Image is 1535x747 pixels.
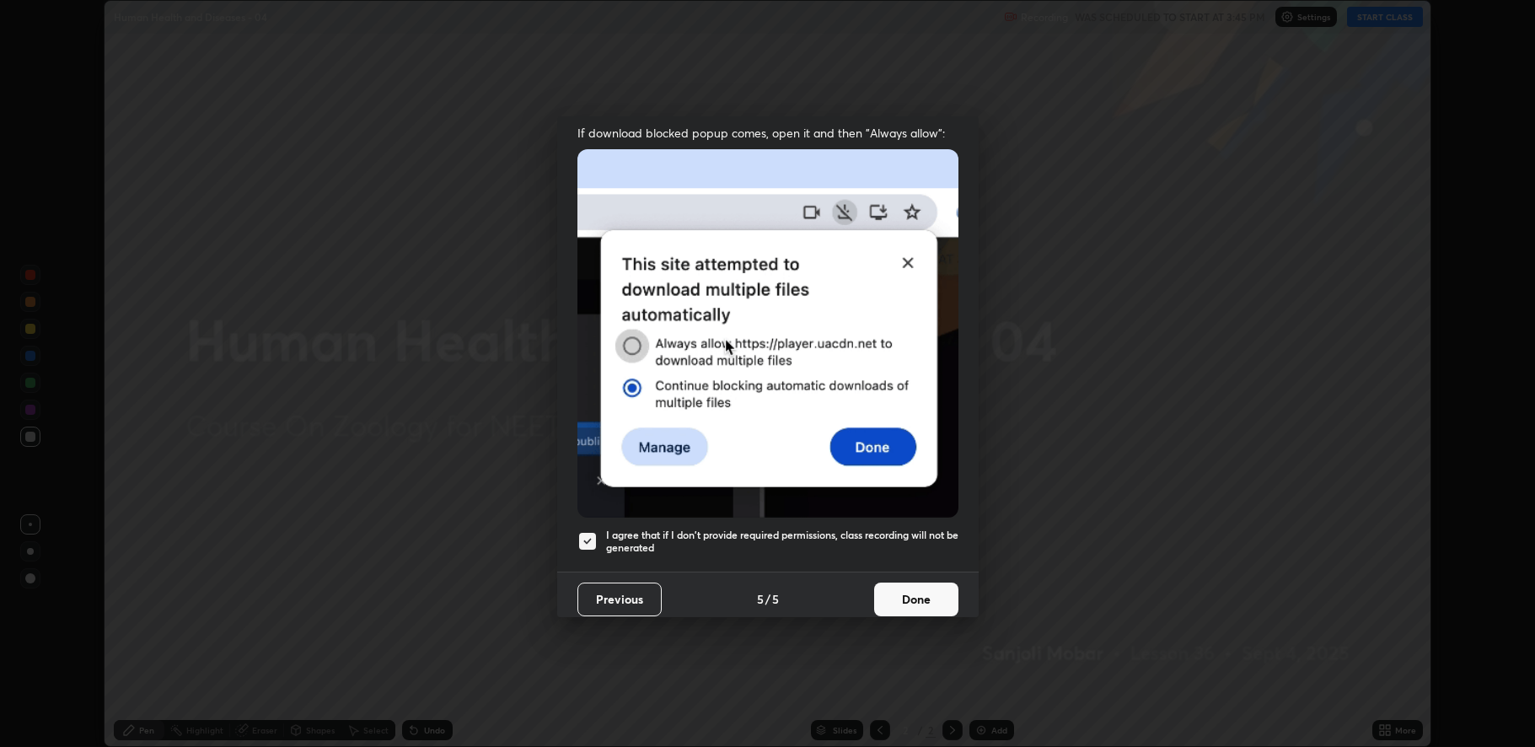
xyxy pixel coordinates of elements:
[874,583,958,616] button: Done
[757,590,764,608] h4: 5
[765,590,770,608] h4: /
[577,583,662,616] button: Previous
[772,590,779,608] h4: 5
[606,529,958,555] h5: I agree that if I don't provide required permissions, class recording will not be generated
[577,149,958,518] img: downloads-permission-blocked.gif
[577,125,958,141] span: If download blocked popup comes, open it and then "Always allow":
